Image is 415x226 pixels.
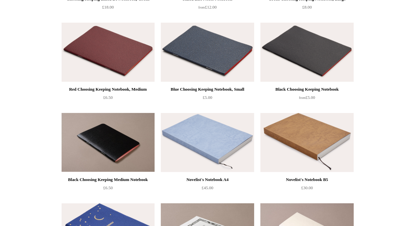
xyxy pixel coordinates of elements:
a: Black Choosing Keeping Notebook from£5.00 [260,85,353,112]
img: Red Choosing Keeping Notebook, Medium [62,23,155,82]
span: from [299,96,306,100]
span: £6.50 [103,95,113,100]
img: Blue Choosing Keeping Notebook, Small [161,23,254,82]
a: Black Choosing Keeping Notebook Black Choosing Keeping Notebook [260,23,353,82]
a: Novelist's Notebook B5 Novelist's Notebook B5 [260,113,353,172]
span: £5.00 [203,95,212,100]
span: £5.00 [299,95,315,100]
span: £6.50 [103,185,113,190]
span: £12.00 [198,5,217,10]
img: Novelist's Notebook A4 [161,113,254,172]
a: Black Choosing Keeping Medium Notebook £6.50 [62,176,155,203]
img: Novelist's Notebook B5 [260,113,353,172]
a: Novelist's Notebook A4 Novelist's Notebook A4 [161,113,254,172]
div: Black Choosing Keeping Notebook [262,85,352,93]
a: Red Choosing Keeping Notebook, Medium £6.50 [62,85,155,112]
a: Blue Choosing Keeping Notebook, Small £5.00 [161,85,254,112]
span: £8.00 [302,5,312,10]
div: Red Choosing Keeping Notebook, Medium [63,85,153,93]
a: Novelist's Notebook A4 £45.00 [161,176,254,203]
div: Novelist's Notebook B5 [262,176,352,184]
span: £18.00 [102,5,114,10]
span: £45.00 [202,185,214,190]
img: Black Choosing Keeping Notebook [260,23,353,82]
a: Black Choosing Keeping Medium Notebook Black Choosing Keeping Medium Notebook [62,113,155,172]
span: from [198,6,205,9]
a: Red Choosing Keeping Notebook, Medium Red Choosing Keeping Notebook, Medium [62,23,155,82]
div: Black Choosing Keeping Medium Notebook [63,176,153,184]
div: Blue Choosing Keeping Notebook, Small [162,85,252,93]
img: Black Choosing Keeping Medium Notebook [62,113,155,172]
a: Blue Choosing Keeping Notebook, Small Blue Choosing Keeping Notebook, Small [161,23,254,82]
a: Novelist's Notebook B5 £30.00 [260,176,353,203]
span: £30.00 [301,185,313,190]
div: Novelist's Notebook A4 [162,176,252,184]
